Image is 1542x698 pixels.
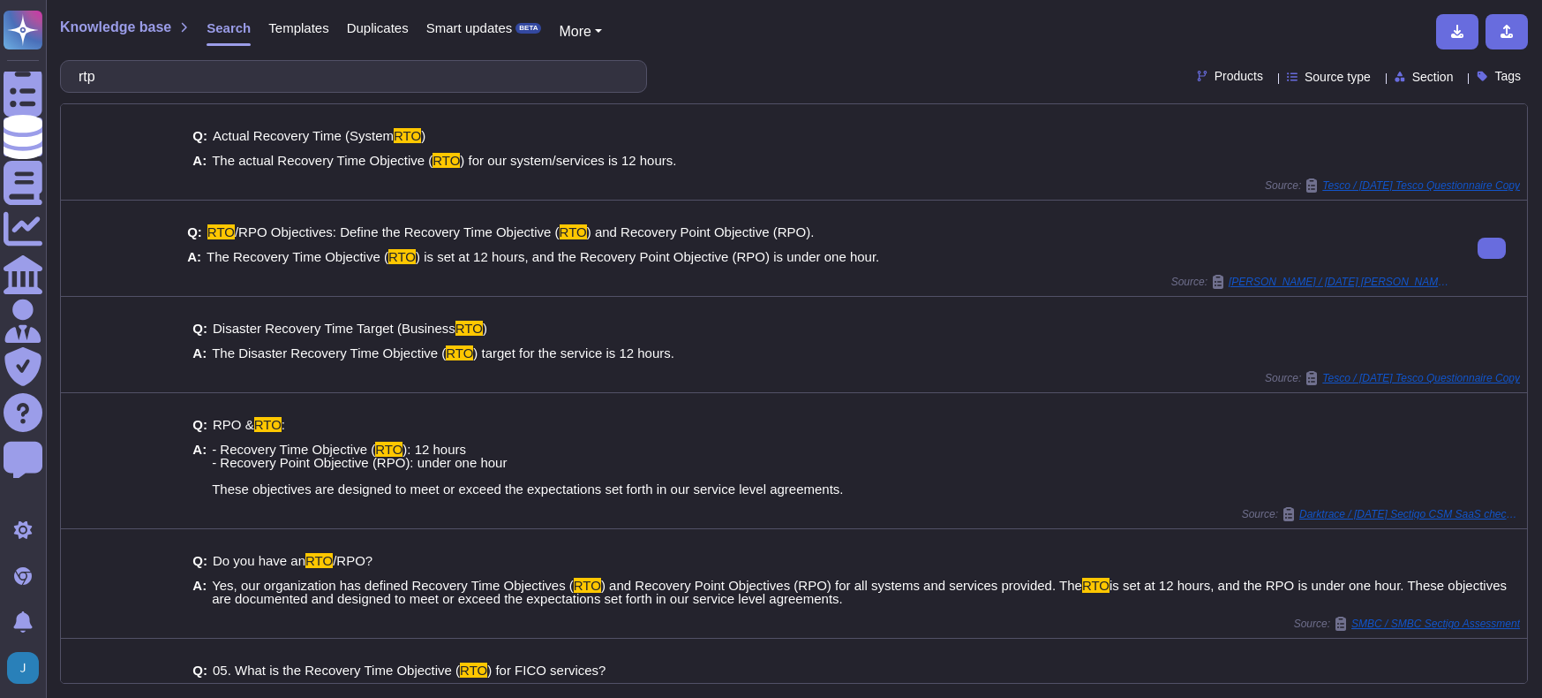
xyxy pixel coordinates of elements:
span: Source: [1265,178,1520,193]
button: user [4,649,51,687]
mark: RTO [388,249,416,264]
b: A: [187,250,201,263]
mark: RTO [254,417,282,432]
b: Q: [192,554,207,567]
span: Source: [1242,507,1520,521]
span: ) for FICO services? [487,663,606,678]
mark: RTO [375,442,402,457]
span: ) is set at 12 hours, and the Recovery Point Objective (RPO) is under one hour. [416,249,879,264]
mark: RTO [446,345,473,360]
span: /RPO Objectives: Define the Recovery Time Objective ( [235,224,560,239]
span: Templates [268,21,328,34]
b: Q: [192,322,207,335]
mark: RTO [394,128,421,143]
span: ) [421,128,425,143]
span: Section [1412,71,1454,83]
span: ) [483,321,487,336]
span: Knowledge base [60,20,171,34]
span: Source: [1294,617,1520,631]
span: Tesco / [DATE] Tesco Questionnaire Copy [1322,180,1520,191]
span: /RPO? [333,553,372,568]
mark: RTO [305,553,333,568]
span: is set at 12 hours, and the RPO is under one hour. These objectives are documented and designed t... [212,578,1507,606]
mark: RTO [207,224,235,239]
b: A: [192,443,207,496]
mark: RTO [1082,578,1109,593]
mark: RTO [574,578,601,593]
span: ): 12 hours - Recovery Point Objective (RPO): under one hour These objectives are designed to mee... [212,442,843,497]
span: ) and Recovery Point Objectives (RPO) for all systems and services provided. The [601,578,1082,593]
b: Q: [192,664,207,677]
button: More [559,21,602,42]
input: Search a question or template... [70,61,628,92]
span: SMBC / SMBC Sectigo Assessment [1351,618,1520,629]
b: A: [192,346,207,360]
span: Smart updates [426,21,513,34]
span: Products [1215,70,1263,82]
mark: RTO [455,321,483,336]
span: More [559,24,590,39]
div: BETA [515,23,541,34]
b: Q: [192,418,207,431]
span: Yes, our organization has defined Recovery Time Objectives ( [212,578,574,593]
span: ) target for the service is 12 hours. [473,345,674,360]
span: Do you have an [213,553,305,568]
img: user [7,652,39,684]
b: A: [192,154,207,167]
mark: RTO [460,663,487,678]
span: Disaster Recovery Time Target (Business [213,321,455,336]
span: Tags [1494,70,1521,82]
span: : [282,417,285,432]
span: Darktrace / [DATE] Sectigo CSM SaaS checklist Copy [1299,509,1520,520]
span: The actual Recovery Time Objective ( [212,153,433,168]
span: ) for our system/services is 12 hours. [460,153,676,168]
span: Duplicates [347,21,409,34]
b: Q: [187,225,202,239]
b: A: [192,579,207,605]
span: The Recovery Time Objective ( [207,249,388,264]
span: The Disaster Recovery Time Objective ( [212,345,446,360]
span: 05. What is the Recovery Time Objective ( [213,663,460,678]
span: [PERSON_NAME] / [DATE] [PERSON_NAME] Security doc [1229,277,1449,287]
span: - Recovery Time Objective ( [212,442,375,457]
span: Tesco / [DATE] Tesco Questionnaire Copy [1322,373,1520,383]
span: Source type [1305,71,1371,83]
span: ) and Recovery Point Objective (RPO). [587,224,815,239]
mark: RTO [560,224,587,239]
span: Actual Recovery Time (System [213,128,394,143]
b: Q: [192,129,207,142]
span: RPO & [213,417,254,432]
span: Search [207,21,251,34]
span: Source: [1265,371,1520,385]
span: Source: [1171,275,1449,289]
mark: RTO [433,153,460,168]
